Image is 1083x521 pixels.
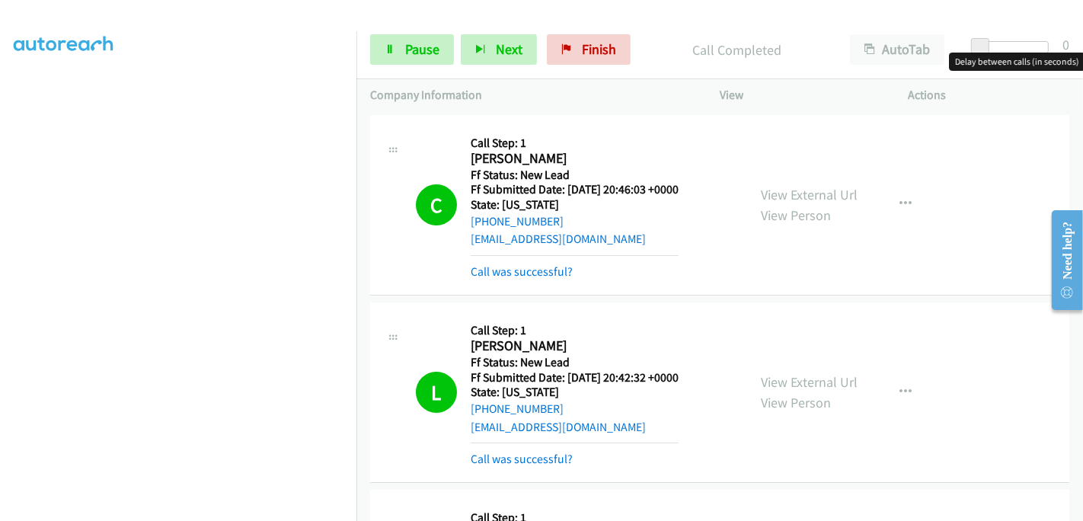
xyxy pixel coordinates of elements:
h1: C [416,184,457,225]
h5: Ff Status: New Lead [471,168,679,183]
h2: [PERSON_NAME] [471,150,679,168]
h5: Ff Submitted Date: [DATE] 20:42:32 +0000 [471,370,679,385]
a: [EMAIL_ADDRESS][DOMAIN_NAME] [471,420,646,434]
iframe: Resource Center [1040,200,1083,321]
a: Call was successful? [471,264,573,279]
span: Finish [582,40,616,58]
a: Finish [547,34,631,65]
a: View Person [761,394,831,411]
a: [PHONE_NUMBER] [471,214,564,229]
h5: State: [US_STATE] [471,197,679,213]
span: Next [496,40,522,58]
h5: State: [US_STATE] [471,385,679,400]
h5: Call Step: 1 [471,136,679,151]
button: AutoTab [850,34,944,65]
div: 0 [1062,34,1069,55]
h5: Ff Status: New Lead [471,355,679,370]
h2: [PERSON_NAME] [471,337,679,355]
h5: Call Step: 1 [471,323,679,338]
p: View [720,86,881,104]
h1: L [416,372,457,413]
a: View External Url [761,186,858,203]
a: [PHONE_NUMBER] [471,401,564,416]
h5: Ff Submitted Date: [DATE] 20:46:03 +0000 [471,182,679,197]
a: View Person [761,206,831,224]
button: Next [461,34,537,65]
a: View External Url [761,373,858,391]
a: Call was successful? [471,452,573,466]
a: [EMAIL_ADDRESS][DOMAIN_NAME] [471,232,646,246]
a: Pause [370,34,454,65]
span: Pause [405,40,439,58]
p: Company Information [370,86,692,104]
p: Actions [909,86,1070,104]
p: Call Completed [651,40,823,60]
